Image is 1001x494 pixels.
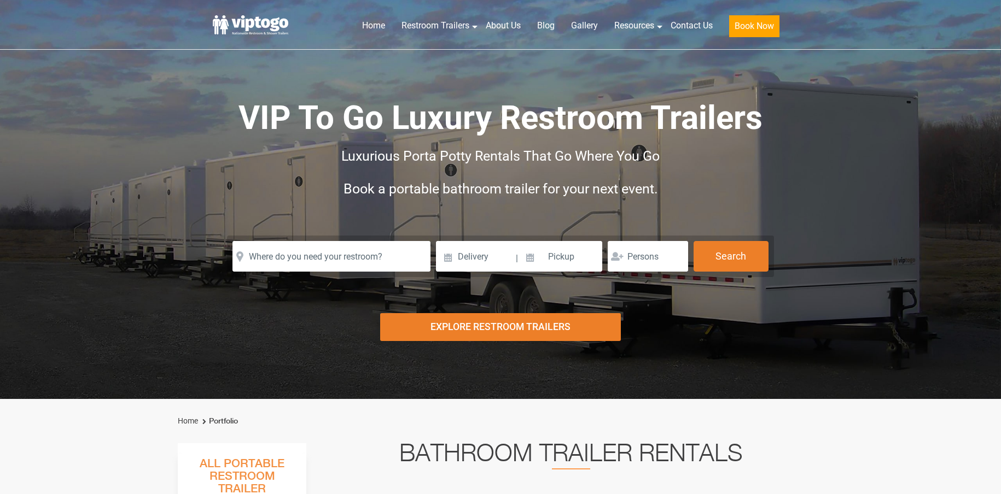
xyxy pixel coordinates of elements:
[200,415,238,428] li: Portfolio
[380,313,620,341] div: Explore Restroom Trailers
[662,14,721,38] a: Contact Us
[608,241,688,272] input: Persons
[729,15,779,37] button: Book Now
[529,14,563,38] a: Blog
[563,14,606,38] a: Gallery
[232,241,430,272] input: Where do you need your restroom?
[516,241,518,276] span: |
[341,148,660,164] span: Luxurious Porta Potty Rentals That Go Where You Go
[478,14,529,38] a: About Us
[178,416,198,425] a: Home
[694,241,769,272] button: Search
[519,241,602,272] input: Pickup
[393,14,478,38] a: Restroom Trailers
[354,14,393,38] a: Home
[606,14,662,38] a: Resources
[344,181,658,197] span: Book a portable bathroom trailer for your next event.
[238,98,763,137] span: VIP To Go Luxury Restroom Trailers
[321,443,821,469] h2: Bathroom Trailer Rentals
[436,241,514,272] input: Delivery
[721,14,788,44] a: Book Now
